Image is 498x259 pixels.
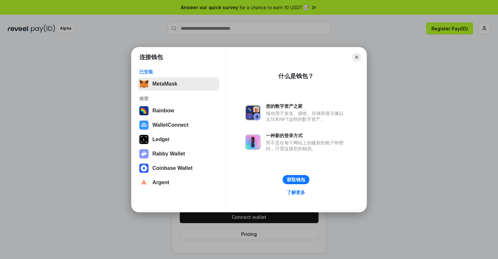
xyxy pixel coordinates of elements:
img: svg+xml,%3Csvg%20fill%3D%22none%22%20height%3D%2233%22%20viewBox%3D%220%200%2035%2033%22%20width%... [139,79,148,89]
button: Close [352,53,361,62]
div: 钱包用于发送、接收、存储和显示像以太坊和NFT这样的数字资产。 [266,110,347,122]
button: Coinbase Wallet [137,162,219,175]
button: MetaMask [137,77,219,90]
div: 获取钱包 [287,177,305,183]
div: Coinbase Wallet [152,165,193,171]
div: Rainbow [152,108,174,114]
div: 了解更多 [287,189,305,195]
button: Argent [137,176,219,189]
div: MetaMask [152,81,177,87]
button: Ledger [137,133,219,146]
h1: 连接钱包 [139,53,163,61]
img: svg+xml,%3Csvg%20width%3D%2228%22%20height%3D%2228%22%20viewBox%3D%220%200%2028%2028%22%20fill%3D... [139,164,148,173]
div: 而不是在每个网站上创建新的账户和密码，只需连接您的钱包。 [266,140,347,152]
button: Rabby Wallet [137,147,219,160]
img: svg+xml,%3Csvg%20xmlns%3D%22http%3A%2F%2Fwww.w3.org%2F2000%2Fsvg%22%20fill%3D%22none%22%20viewBox... [139,149,148,158]
img: svg+xml,%3Csvg%20xmlns%3D%22http%3A%2F%2Fwww.w3.org%2F2000%2Fsvg%22%20fill%3D%22none%22%20viewBox... [245,105,261,121]
img: svg+xml,%3Csvg%20width%3D%2228%22%20height%3D%2228%22%20viewBox%3D%220%200%2028%2028%22%20fill%3D... [139,178,148,187]
div: Argent [152,180,169,186]
button: WalletConnect [137,119,219,132]
div: 已安装 [139,69,217,75]
img: svg+xml,%3Csvg%20xmlns%3D%22http%3A%2F%2Fwww.w3.org%2F2000%2Fsvg%22%20fill%3D%22none%22%20viewBox... [245,134,261,150]
div: 推荐 [139,96,217,102]
div: 什么是钱包？ [278,72,314,80]
img: svg+xml,%3Csvg%20width%3D%22120%22%20height%3D%22120%22%20viewBox%3D%220%200%20120%20120%22%20fil... [139,106,148,115]
div: WalletConnect [152,122,189,128]
img: svg+xml,%3Csvg%20width%3D%2228%22%20height%3D%2228%22%20viewBox%3D%220%200%2028%2028%22%20fill%3D... [139,121,148,130]
img: svg+xml,%3Csvg%20xmlns%3D%22http%3A%2F%2Fwww.w3.org%2F2000%2Fsvg%22%20width%3D%2228%22%20height%3... [139,135,148,144]
button: Rainbow [137,104,219,117]
button: 获取钱包 [283,175,309,184]
div: 您的数字资产之家 [266,103,347,109]
a: 了解更多 [283,188,309,197]
div: 一种新的登录方式 [266,133,347,138]
div: Rabby Wallet [152,151,185,157]
div: Ledger [152,137,170,142]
